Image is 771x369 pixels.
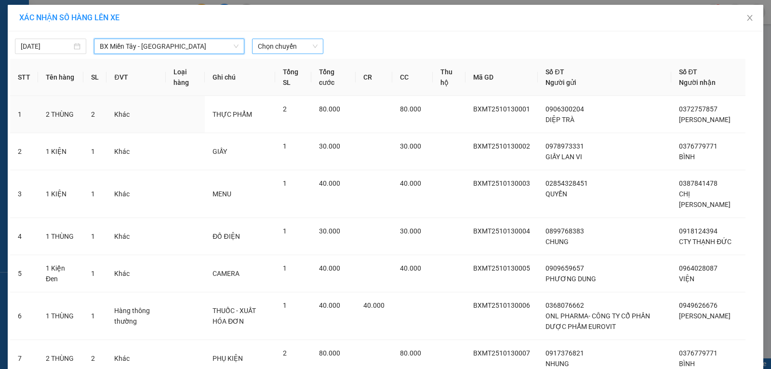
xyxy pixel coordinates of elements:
[545,227,584,235] span: 0899768383
[92,8,115,18] span: Nhận:
[679,264,718,272] span: 0964028087
[356,59,392,96] th: CR
[106,133,165,170] td: Khác
[392,59,433,96] th: CC
[91,312,95,320] span: 1
[746,14,754,22] span: close
[106,218,165,255] td: Khác
[213,355,243,362] span: PHỤ KIỆN
[363,301,385,309] span: 40.000
[106,170,165,218] td: Khác
[311,59,356,96] th: Tổng cước
[258,39,318,54] span: Chọn chuyến
[400,105,421,113] span: 80.000
[106,292,165,340] td: Hàng thông thường
[545,105,584,113] span: 0906300204
[400,264,421,272] span: 40.000
[213,190,231,198] span: MENU
[38,59,83,96] th: Tên hàng
[545,238,569,246] span: CHUNG
[91,190,95,198] span: 1
[21,41,72,52] input: 13/10/2025
[473,179,530,187] span: BXMT2510130003
[213,148,227,155] span: GIẤY
[545,153,582,161] span: GIẤY LAN VI
[275,59,311,96] th: Tổng SL
[106,96,165,133] td: Khác
[213,110,252,118] span: THỰC PHẨM
[38,292,83,340] td: 1 THÙNG
[679,275,694,283] span: VIỆN
[545,312,650,330] span: ONL PHARMA- CÔNG TY CỔ PHẦN DƯỢC PHẨM EUROVIT
[400,142,421,150] span: 30.000
[319,179,340,187] span: 40.000
[545,179,588,187] span: 02854328451
[8,53,85,67] div: 0906316731
[679,179,718,187] span: 0387841478
[8,8,23,18] span: Gửi:
[545,190,567,198] span: QUYỀN
[92,41,190,55] div: 0905339981
[10,292,38,340] td: 6
[283,349,287,357] span: 2
[213,232,239,240] span: ĐỒ ĐIỆN
[473,227,530,235] span: BXMT2510130004
[319,142,340,150] span: 30.000
[10,133,38,170] td: 2
[10,255,38,292] td: 5
[473,349,530,357] span: BXMT2510130007
[166,59,205,96] th: Loại hàng
[8,41,85,53] div: SÁNG TẠO TRẺ
[679,227,718,235] span: 0918124394
[679,238,731,246] span: CTY THẠNH ĐỨC
[83,59,106,96] th: SL
[283,142,287,150] span: 1
[545,79,576,86] span: Người gửi
[38,170,83,218] td: 1 KIỆN
[545,264,584,272] span: 0909659657
[92,55,190,67] div: 0
[679,142,718,150] span: 0376779771
[400,179,421,187] span: 40.000
[679,105,718,113] span: 0372757857
[433,59,465,96] th: Thu hộ
[283,105,287,113] span: 2
[473,142,530,150] span: BXMT2510130002
[38,255,83,292] td: 1 Kiện Đen
[8,8,85,41] div: [PERSON_NAME] (BXMT)
[545,142,584,150] span: 0978973331
[465,59,538,96] th: Mã GD
[92,8,190,30] div: [GEOGRAPHIC_DATA]
[679,312,731,320] span: [PERSON_NAME]
[679,301,718,309] span: 0949626676
[400,227,421,235] span: 30.000
[545,116,574,123] span: DIỆP TRÀ
[545,301,584,309] span: 0368076662
[473,105,530,113] span: BXMT2510130001
[736,5,763,32] button: Close
[400,349,421,357] span: 80.000
[233,43,239,49] span: down
[38,133,83,170] td: 1 KIỆN
[213,307,256,325] span: THUỐC - XUẤT HÓA ĐƠN
[91,355,95,362] span: 2
[679,116,731,123] span: [PERSON_NAME]
[106,59,165,96] th: ĐVT
[545,275,596,283] span: PHƯƠNG DUNG
[679,79,716,86] span: Người nhận
[545,68,564,76] span: Số ĐT
[100,39,239,54] span: BX Miền Tây - Tuy Hòa
[91,270,95,277] span: 1
[679,360,695,368] span: BÌNH
[283,301,287,309] span: 1
[679,190,731,208] span: CHỊ [PERSON_NAME]
[91,232,95,240] span: 1
[319,349,340,357] span: 80.000
[319,301,340,309] span: 40.000
[10,170,38,218] td: 3
[92,30,190,41] div: NAM HY
[319,105,340,113] span: 80.000
[679,68,697,76] span: Số ĐT
[473,301,530,309] span: BXMT2510130006
[106,255,165,292] td: Khác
